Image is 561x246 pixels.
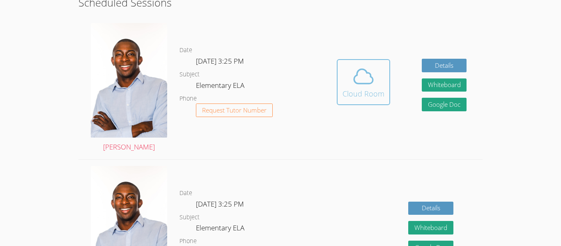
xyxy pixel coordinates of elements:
[337,59,390,105] button: Cloud Room
[91,23,167,138] img: avatar.png
[422,59,467,72] a: Details
[408,202,453,215] a: Details
[179,188,192,198] dt: Date
[179,45,192,55] dt: Date
[196,80,246,94] dd: Elementary ELA
[408,221,453,235] button: Whiteboard
[196,56,244,66] span: [DATE] 3:25 PM
[179,212,200,223] dt: Subject
[196,199,244,209] span: [DATE] 3:25 PM
[91,23,167,153] a: [PERSON_NAME]
[196,222,246,236] dd: Elementary ELA
[422,98,467,111] a: Google Doc
[196,103,273,117] button: Request Tutor Number
[422,78,467,92] button: Whiteboard
[179,94,197,104] dt: Phone
[202,107,267,113] span: Request Tutor Number
[179,69,200,80] dt: Subject
[343,88,384,99] div: Cloud Room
